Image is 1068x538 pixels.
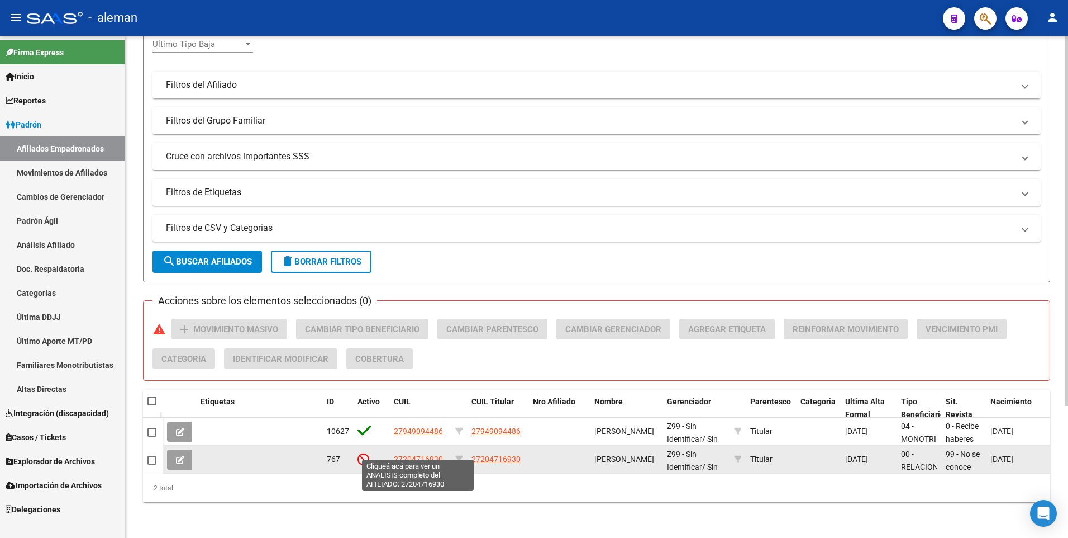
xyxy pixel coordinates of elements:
button: Cambiar Parentesco [437,319,547,339]
datatable-header-cell: Nombre [590,390,662,427]
span: Padrón [6,119,41,131]
span: 99 - No se conoce situación de revista [946,450,980,497]
span: Tipo Beneficiario [901,397,945,419]
span: 27949094486 [394,427,443,436]
mat-icon: add [178,323,191,336]
span: Importación de Archivos [6,479,102,492]
div: Open Intercom Messenger [1030,500,1057,527]
span: 27204716930 [471,455,521,464]
span: Movimiento Masivo [193,324,278,334]
span: - aleman [88,6,137,30]
span: CUIL [394,397,411,406]
span: Gerenciador [667,397,711,406]
span: Casos / Tickets [6,431,66,443]
span: Agregar Etiqueta [688,324,766,334]
mat-expansion-panel-header: Filtros del Grupo Familiar [152,107,1041,134]
span: Reinformar Movimiento [793,324,899,334]
span: Categoria [800,397,836,406]
datatable-header-cell: CUIL Titular [467,390,528,427]
mat-panel-title: Cruce con archivos importantes SSS [166,150,1014,163]
span: Z99 - Sin Identificar [667,450,702,471]
span: Cobertura [355,354,404,364]
span: Titular [750,427,773,436]
span: Titular [750,455,773,464]
span: Activo [357,397,380,406]
mat-expansion-panel-header: Filtros de CSV y Categorias [152,215,1041,242]
span: Nacimiento [990,397,1032,406]
span: Delegaciones [6,503,60,516]
span: Parentesco [750,397,791,406]
mat-panel-title: Filtros del Afiliado [166,79,1014,91]
div: [DATE] [845,425,892,438]
button: Cambiar Tipo Beneficiario [296,319,428,339]
span: [PERSON_NAME] [594,427,654,436]
mat-icon: warning [152,323,166,336]
span: Categoria [161,354,206,364]
span: Nro Afiliado [533,397,575,406]
mat-expansion-panel-header: Filtros del Afiliado [152,72,1041,98]
span: Cambiar Parentesco [446,324,538,334]
mat-expansion-panel-header: Filtros de Etiquetas [152,179,1041,206]
datatable-header-cell: Sit. Revista [941,390,986,427]
span: Ultimo Tipo Baja [152,39,243,49]
span: Nombre [594,397,623,406]
datatable-header-cell: Nacimiento [986,390,1047,427]
mat-icon: menu [9,11,22,24]
span: Vencimiento PMI [926,324,998,334]
span: Ultima Alta Formal [845,397,885,419]
button: Movimiento Masivo [171,319,287,339]
span: Buscar Afiliados [163,257,252,267]
span: [DATE] [990,455,1013,464]
span: ID [327,397,334,406]
mat-icon: delete [281,254,294,268]
span: [DATE] [990,427,1013,436]
span: Z99 - Sin Identificar [667,422,702,443]
button: Agregar Etiqueta [679,319,775,339]
span: 00 - RELACION DE DEPENDENCIA [901,450,953,497]
datatable-header-cell: Ultima Alta Formal [841,390,897,427]
span: Firma Express [6,46,64,59]
span: Borrar Filtros [281,257,361,267]
datatable-header-cell: Activo [353,390,389,427]
span: Sit. Revista [946,397,972,419]
datatable-header-cell: Categoria [796,390,841,427]
span: 767 [327,455,340,464]
datatable-header-cell: ID [322,390,353,427]
button: Vencimiento PMI [917,319,1007,339]
datatable-header-cell: Gerenciador [662,390,730,427]
mat-panel-title: Filtros de Etiquetas [166,186,1014,199]
mat-icon: person [1046,11,1059,24]
button: Identificar Modificar [224,348,337,369]
span: Inicio [6,70,34,83]
span: Integración (discapacidad) [6,407,109,419]
button: Reinformar Movimiento [784,319,908,339]
datatable-header-cell: CUIL [389,390,451,427]
span: Cambiar Tipo Beneficiario [305,324,419,334]
span: [PERSON_NAME] [594,455,654,464]
datatable-header-cell: Tipo Beneficiario [897,390,941,427]
datatable-header-cell: Parentesco [746,390,796,427]
span: Identificar Modificar [233,354,328,364]
span: 04 - MONOTRIBUTISTAS [901,422,971,443]
button: Buscar Afiliados [152,251,262,273]
div: 2 total [143,474,1050,502]
mat-icon: search [163,254,176,268]
button: Cambiar Gerenciador [556,319,670,339]
button: Cobertura [346,348,413,369]
mat-panel-title: Filtros de CSV y Categorias [166,222,1014,234]
mat-panel-title: Filtros del Grupo Familiar [166,115,1014,127]
span: 27204716930 [394,455,443,464]
span: Reportes [6,95,46,107]
h3: Acciones sobre los elementos seleccionados (0) [152,293,377,309]
div: [DATE] [845,453,892,466]
span: 27949094486 [471,427,521,436]
span: 0 - Recibe haberes regularmente [946,422,992,456]
datatable-header-cell: Etiquetas [196,390,322,427]
span: Cambiar Gerenciador [565,324,661,334]
mat-expansion-panel-header: Cruce con archivos importantes SSS [152,143,1041,170]
datatable-header-cell: Nro Afiliado [528,390,590,427]
span: Etiquetas [201,397,235,406]
button: Categoria [152,348,215,369]
span: Explorador de Archivos [6,455,95,468]
span: 10627 [327,427,349,436]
